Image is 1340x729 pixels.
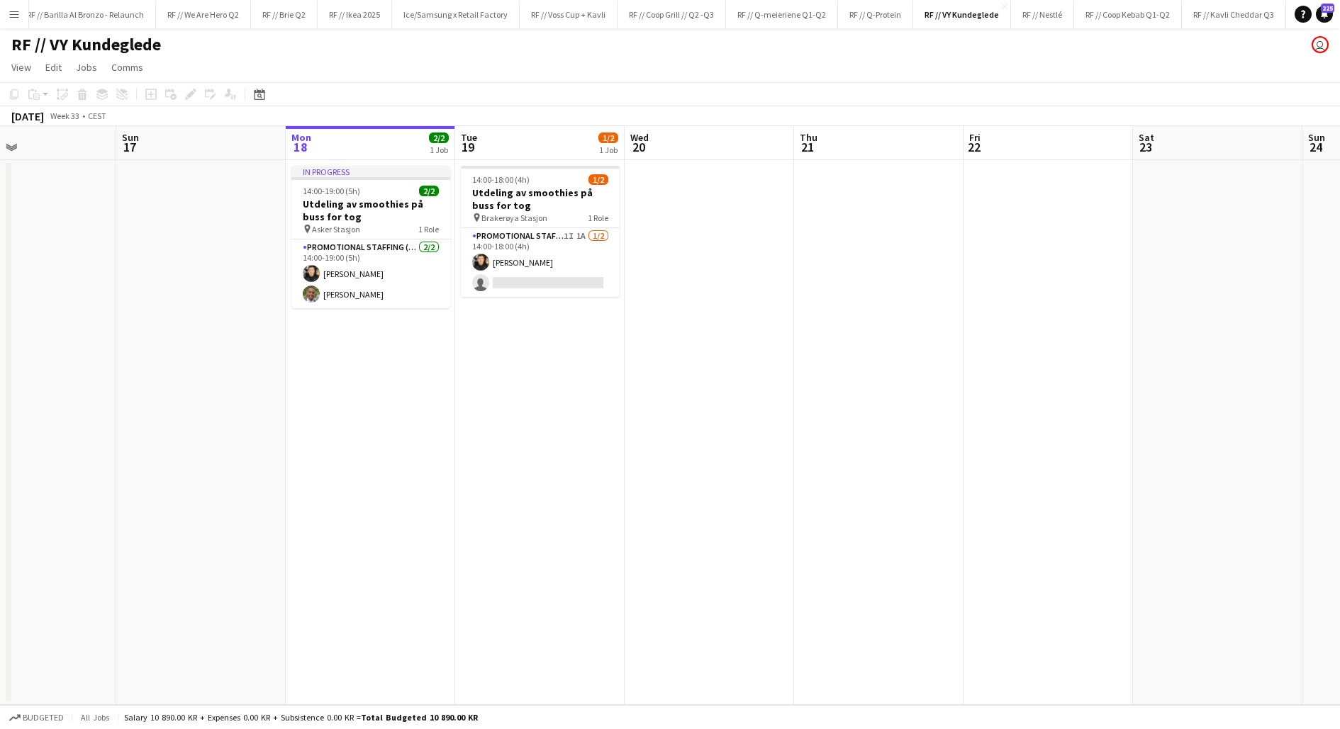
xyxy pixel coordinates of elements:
div: [DATE] [11,109,44,123]
span: Sat [1139,131,1154,144]
span: Asker Stasjon [312,224,360,234]
button: RF // VY Kundeglede [913,1,1011,28]
span: Sun [1308,131,1325,144]
button: RF // Brie Q2 [251,1,318,28]
button: RF // We Are Hero Q2 [156,1,251,28]
span: Wed [630,131,649,144]
button: RF // Q-meieriene Q1-Q2 [726,1,838,28]
a: 225 [1316,6,1333,23]
a: Jobs [70,58,103,77]
span: 24 [1306,139,1325,155]
span: Total Budgeted 10 890.00 KR [361,712,478,723]
span: Week 33 [47,111,82,121]
button: RF // Coop Kebab Q1-Q2 [1074,1,1182,28]
span: 18 [289,139,311,155]
div: 1 Job [430,145,448,155]
div: Salary 10 890.00 KR + Expenses 0.00 KR + Subsistence 0.00 KR = [124,712,478,723]
app-card-role: Promotional Staffing (Sampling Staff)1I1A1/214:00-18:00 (4h)[PERSON_NAME] [461,228,620,297]
span: Edit [45,61,62,74]
app-job-card: 14:00-18:00 (4h)1/2Utdeling av smoothies på buss for tog Brakerøya Stasjon1 RolePromotional Staff... [461,166,620,297]
span: 1 Role [588,213,608,223]
span: 19 [459,139,477,155]
h1: RF // VY Kundeglede [11,34,161,55]
div: 1 Job [599,145,618,155]
h3: Utdeling av smoothies på buss for tog [461,186,620,212]
button: RF // Kavli Cheddar Q3 [1182,1,1286,28]
span: 14:00-18:00 (4h) [472,174,530,185]
button: Ice/Samsung x Retail Factory [392,1,520,28]
span: 2/2 [419,186,439,196]
app-card-role: Promotional Staffing (Sampling Staff)2/214:00-19:00 (5h)[PERSON_NAME][PERSON_NAME] [291,239,450,308]
span: Fri [969,131,981,144]
span: 1 Role [418,224,439,234]
span: 225 [1321,4,1334,13]
span: 23 [1137,139,1154,155]
span: Mon [291,131,311,144]
button: RF // Nestlé [1011,1,1074,28]
span: 14:00-19:00 (5h) [303,186,360,196]
span: 22 [967,139,981,155]
span: View [11,61,31,74]
button: RF // Coop Grill // Q2 -Q3 [618,1,726,28]
span: All jobs [78,712,112,723]
span: 2/2 [429,132,449,143]
span: 20 [628,139,649,155]
app-user-avatar: Alexander Skeppland Hole [1312,36,1329,53]
span: Comms [111,61,143,74]
span: Brakerøya Stasjon [481,213,547,223]
a: Comms [106,58,149,77]
button: RF // Q-Protein [838,1,913,28]
div: In progress [291,166,450,177]
span: Budgeted [23,713,64,723]
button: RF // Barilla Al Bronzo - Relaunch [16,1,156,28]
h3: Utdeling av smoothies på buss for tog [291,198,450,223]
button: RF // Voss Cup + Kavli [520,1,618,28]
span: Tue [461,131,477,144]
span: Sun [122,131,139,144]
button: RF // Ikea 2025 [318,1,392,28]
span: 1/2 [598,132,618,143]
span: Jobs [76,61,97,74]
app-job-card: In progress14:00-19:00 (5h)2/2Utdeling av smoothies på buss for tog Asker Stasjon1 RolePromotiona... [291,166,450,308]
button: Budgeted [7,710,66,725]
span: 17 [120,139,139,155]
span: 21 [798,139,817,155]
span: 1/2 [588,174,608,185]
a: Edit [40,58,67,77]
span: Thu [800,131,817,144]
a: View [6,58,37,77]
div: CEST [88,111,106,121]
